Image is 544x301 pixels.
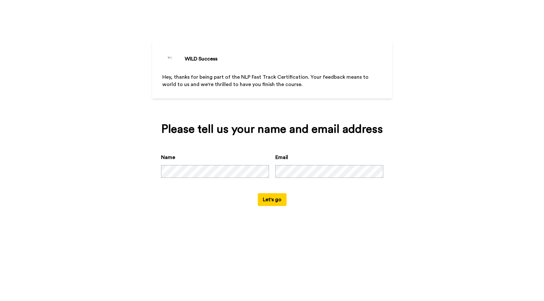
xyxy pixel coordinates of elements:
[275,154,288,161] label: Email
[162,75,370,87] span: Hey, thanks for being part of the NLP Fast Track Certification. Your feedback means to world to u...
[161,154,175,161] label: Name
[258,193,287,206] button: Let's go
[185,55,217,63] div: WILD Success
[161,123,383,136] div: Please tell us your name and email address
